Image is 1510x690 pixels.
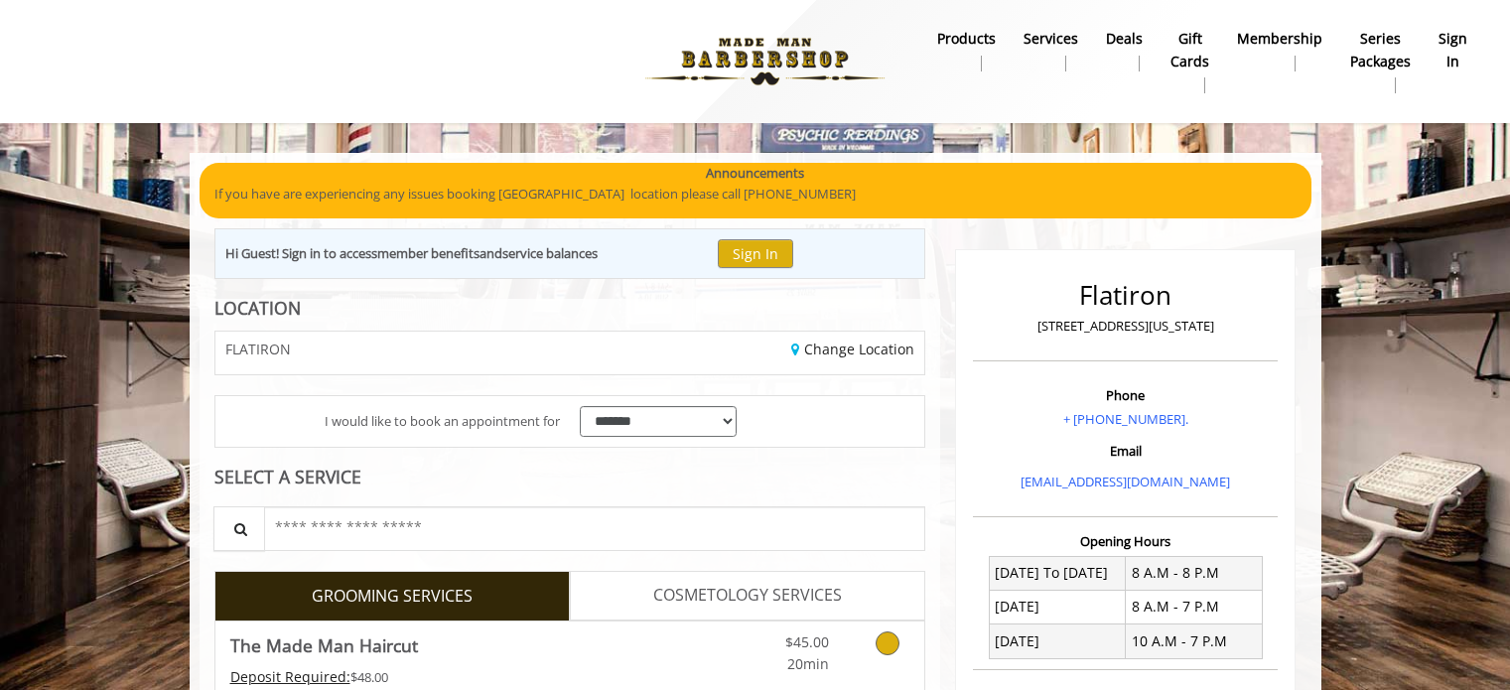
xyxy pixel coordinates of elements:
td: [DATE] To [DATE] [989,556,1126,590]
a: sign insign in [1425,25,1481,76]
p: If you have are experiencing any issues booking [GEOGRAPHIC_DATA] location please call [PHONE_NUM... [214,184,1297,205]
p: [STREET_ADDRESS][US_STATE] [978,316,1273,337]
span: This service needs some Advance to be paid before we block your appointment [230,667,350,686]
a: [EMAIL_ADDRESS][DOMAIN_NAME] [1021,473,1230,490]
span: $45.00 [785,632,829,651]
img: Made Man Barbershop logo [628,7,901,116]
b: member benefits [377,244,480,262]
b: Announcements [706,163,804,184]
h3: Phone [978,388,1273,402]
div: $48.00 [230,666,629,688]
b: Membership [1237,28,1322,50]
a: DealsDeals [1092,25,1157,76]
a: Series packagesSeries packages [1336,25,1425,98]
a: MembershipMembership [1223,25,1336,76]
td: 8 A.M - 8 P.M [1126,556,1263,590]
a: Change Location [791,340,914,358]
button: Sign In [718,239,793,268]
a: ServicesServices [1010,25,1092,76]
td: [DATE] [989,624,1126,658]
b: products [937,28,996,50]
td: 10 A.M - 7 P.M [1126,624,1263,658]
a: + [PHONE_NUMBER]. [1063,410,1188,428]
a: Gift cardsgift cards [1157,25,1223,98]
td: [DATE] [989,590,1126,623]
div: Hi Guest! Sign in to access and [225,243,598,264]
a: Productsproducts [923,25,1010,76]
span: 20min [787,654,829,673]
h3: Email [978,444,1273,458]
b: Series packages [1350,28,1411,72]
span: FLATIRON [225,342,291,356]
b: sign in [1439,28,1467,72]
h3: Opening Hours [973,534,1278,548]
td: 8 A.M - 7 P.M [1126,590,1263,623]
button: Service Search [213,506,265,551]
span: GROOMING SERVICES [312,584,473,610]
b: gift cards [1170,28,1209,72]
b: Deals [1106,28,1143,50]
h2: Flatiron [978,281,1273,310]
span: COSMETOLOGY SERVICES [653,583,842,609]
div: SELECT A SERVICE [214,468,926,486]
b: service balances [502,244,598,262]
b: LOCATION [214,296,301,320]
b: Services [1024,28,1078,50]
span: I would like to book an appointment for [325,411,560,432]
b: The Made Man Haircut [230,631,418,659]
